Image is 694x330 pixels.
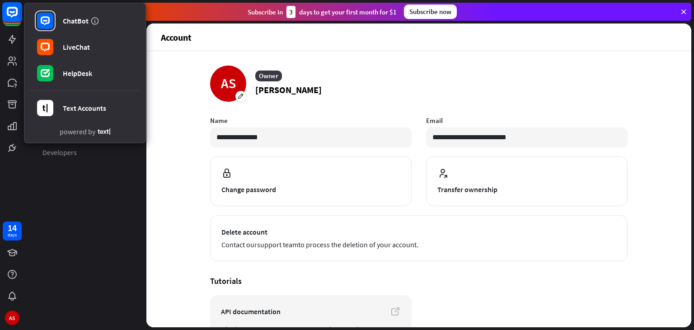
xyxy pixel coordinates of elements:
p: [PERSON_NAME] [255,83,322,97]
div: Subscribe in days to get your first month for $1 [248,6,397,18]
a: support team [257,240,298,249]
div: AS [5,311,19,325]
span: Delete account [221,226,616,237]
span: Transfer ownership [437,184,616,195]
div: 3 [286,6,295,18]
div: Owner [255,71,282,81]
a: Developers [37,145,134,160]
span: Contact our to process the deletion of your account. [221,239,616,250]
button: Open LiveChat chat widget [7,4,34,31]
div: 14 [8,224,17,232]
button: Change password [210,156,412,206]
label: Email [426,116,628,125]
a: 14 days [3,222,22,240]
header: Account [146,24,691,51]
span: Change password [221,184,400,195]
span: Developers [42,148,77,157]
button: Delete account Contact oursupport teamto process the deletion of your account. [210,215,628,261]
label: Name [210,116,412,125]
span: API documentation [221,306,401,317]
button: Transfer ownership [426,156,628,206]
h4: Tutorials [210,276,628,286]
div: days [8,232,17,238]
div: Subscribe now [404,5,457,19]
div: AS [210,66,246,102]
